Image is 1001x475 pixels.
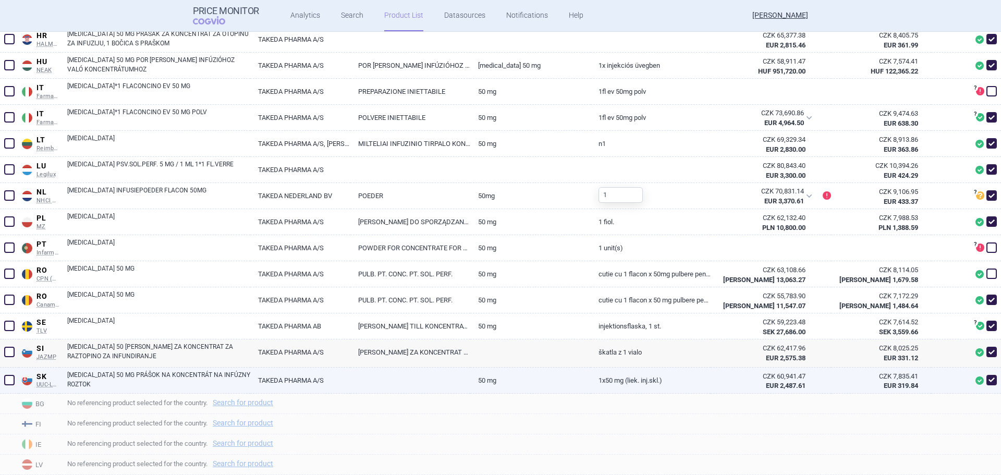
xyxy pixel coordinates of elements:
[19,160,59,178] a: LULULegilux
[250,339,350,365] a: TAKEDA PHARMA A/S
[831,131,931,158] a: CZK 8,913.86EUR 363.86
[718,265,805,275] div: CZK 63,108.66
[470,209,590,235] a: 50 mg
[711,105,818,131] div: CZK 73,690.86EUR 4,964.50
[878,224,918,232] strong: PLN 1,388.59
[831,157,931,184] a: CZK 10,394.26EUR 424.29
[470,235,590,261] a: 50 mg
[831,313,931,340] a: CZK 7,614.52SEK 3,559.66
[718,187,803,196] div: CZK 70,831.14
[19,133,59,152] a: LTLTReimbursed list
[213,440,273,447] a: Search for product
[36,214,59,223] span: PL
[19,186,59,204] a: NLNLNHCI Medicijnkosten
[591,209,711,235] a: 1 fiol.
[19,55,59,74] a: HUHUNEAK
[470,368,590,393] a: 50 mg
[67,186,250,204] a: [MEDICAL_DATA] INFUSIEPOEDER FLACON 50MG
[350,235,470,261] a: POWDER FOR CONCENTRATE FOR SOLUTION FOR INFUSION
[831,209,931,236] a: CZK 7,988.53PLN 1,388.59
[758,67,805,75] strong: HUF 951,720.00
[213,399,273,406] a: Search for product
[718,291,805,310] abbr: SP-CAU-010 Rumunsko
[718,344,805,362] abbr: SP-CAU-010 Slovinsko
[718,213,805,223] div: CZK 62,132.40
[22,398,32,409] img: Bulgaria
[22,217,32,227] img: Poland
[22,139,32,149] img: Lithuania
[470,53,590,78] a: [MEDICAL_DATA] 50 mg
[718,318,805,336] abbr: SP-CAU-010 Švédsko
[884,172,918,179] strong: EUR 424.29
[350,209,470,235] a: [PERSON_NAME] DO SPORZĄDZANIA KONCENTRATU ROZTWORU DO INFUZJI
[839,344,918,353] div: CZK 8,025.25
[67,264,250,283] a: [MEDICAL_DATA] 50 MG
[884,119,918,127] strong: EUR 638.30
[879,328,918,336] strong: SEK 3,559.66
[36,145,59,152] span: Reimbursed list
[350,131,470,156] a: MILTELIAI INFUZINIO TIRPALO KONCENTRATUI
[591,235,711,261] a: 1 unit(s)
[350,287,470,313] a: PULB. PT. CONC. PT. SOL. PERF.
[22,243,32,253] img: Portugal
[67,457,1001,470] span: No referencing product selected for the country.
[718,187,803,205] abbr: SP-CAU-010 Nizozemsko hrazené LP
[250,287,350,313] a: TAKEDA PHARMA A/S
[36,275,59,283] span: CPN (MoH)
[19,417,59,430] span: FI
[36,381,59,388] span: UUC-LP B
[67,107,250,126] a: [MEDICAL_DATA]*1 FLACONCINO EV 50 MG POLV
[36,344,59,354] span: SI
[36,372,59,382] span: SK
[250,209,350,235] a: TAKEDA PHARMA A/S
[67,29,250,48] a: [MEDICAL_DATA] 50 MG PRAŠAK ZA KONCENTRAT ZA OTOPINU ZA INFUZIJU, 1 BOČICA S PRAŠKOM
[19,342,59,360] a: SISIJAZMP
[871,67,918,75] strong: HUF 122,365.22
[972,85,978,91] span: ?
[718,372,805,391] abbr: SP-CAU-010 Slovensko
[250,105,350,130] a: TAKEDA PHARMA A/S
[972,189,978,196] span: ?
[213,460,273,467] a: Search for product
[884,198,918,205] strong: EUR 433.37
[19,396,59,410] span: BG
[884,41,918,49] strong: EUR 361.99
[764,197,804,205] strong: EUR 3,370.61
[591,368,711,393] a: 1x50 mg (liek. inj.skl.)
[591,339,711,365] a: škatla z 1 vialo
[22,191,32,201] img: Netherlands
[470,313,590,339] a: 50 mg
[67,81,250,100] a: [MEDICAL_DATA]*1 FLACONCINO EV 50 MG
[766,172,805,179] strong: EUR 3,300.00
[36,162,59,171] span: LU
[591,287,711,313] a: Cutie cu 1 flacon x 50 mg pulbere pentru concentrat pentru soluție perfuzabila
[36,136,59,145] span: LT
[766,145,805,153] strong: EUR 2,830.00
[470,183,590,209] a: 50MG
[250,79,350,104] a: TAKEDA PHARMA A/S
[839,276,918,284] strong: [PERSON_NAME] 1,679.58
[718,318,805,327] div: CZK 59,223.48
[470,105,590,130] a: 50 MG
[718,108,803,118] div: CZK 73,690.86
[67,133,250,152] a: [MEDICAL_DATA]
[839,31,918,40] div: CZK 8,405.75
[19,264,59,282] a: ROROCPN (MoH)
[884,382,918,389] strong: EUR 319.84
[22,295,32,306] img: Romania
[839,318,918,327] div: CZK 7,614.52
[763,328,805,336] strong: SEK 27,686.00
[36,109,59,119] span: IT
[19,29,59,47] a: HRHRHALMED PCL SUMMARY
[22,321,32,332] img: Sweden
[22,60,32,71] img: Hungary
[36,266,59,275] span: RO
[36,240,59,249] span: PT
[591,131,711,156] a: N1
[22,113,32,123] img: Italy
[839,161,918,170] div: CZK 10,394.26
[67,417,1001,429] span: No referencing product selected for the country.
[36,119,59,126] span: Farmadati
[36,318,59,327] span: SE
[839,265,918,275] div: CZK 8,114.05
